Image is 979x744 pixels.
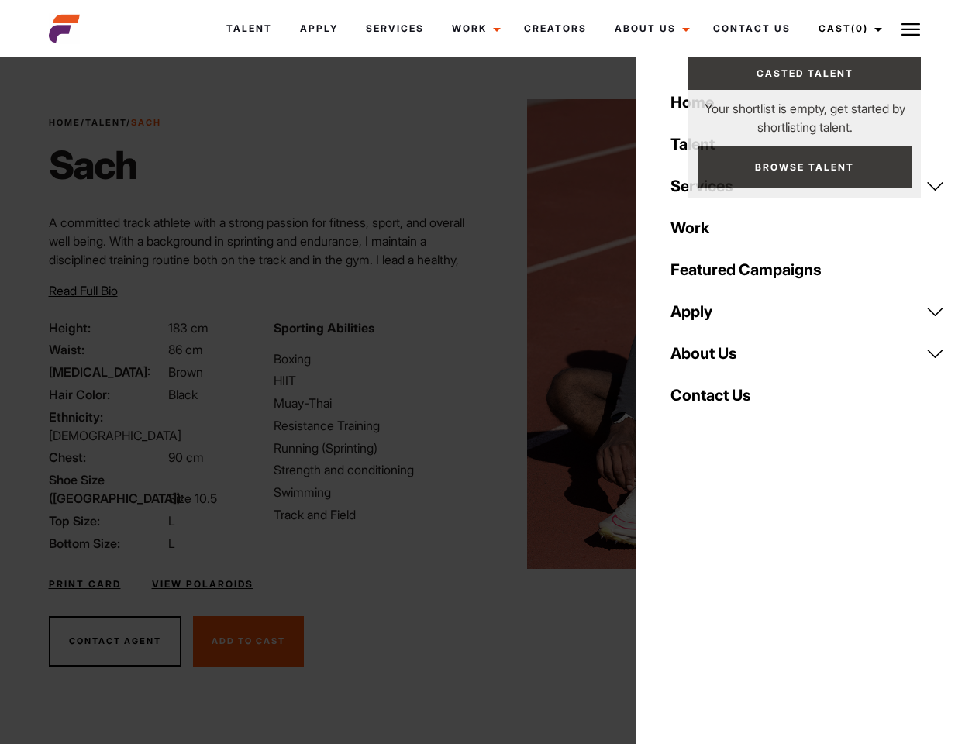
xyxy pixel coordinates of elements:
[168,387,198,402] span: Black
[510,8,601,50] a: Creators
[274,460,480,479] li: Strength and conditioning
[661,374,954,416] a: Contact Us
[212,8,286,50] a: Talent
[168,342,203,357] span: 86 cm
[131,117,161,128] strong: Sach
[49,385,165,404] span: Hair Color:
[168,513,175,529] span: L
[698,146,912,188] a: Browse Talent
[49,428,181,443] span: [DEMOGRAPHIC_DATA]
[49,408,165,426] span: Ethnicity:
[661,332,954,374] a: About Us
[661,123,954,165] a: Talent
[49,577,121,591] a: Print Card
[274,505,480,524] li: Track and Field
[49,13,80,44] img: cropped-aefm-brand-fav-22-square.png
[49,281,118,300] button: Read Full Bio
[661,207,954,249] a: Work
[49,319,165,337] span: Height:
[49,363,165,381] span: [MEDICAL_DATA]:
[274,439,480,457] li: Running (Sprinting)
[688,57,921,90] a: Casted Talent
[168,364,203,380] span: Brown
[805,8,891,50] a: Cast(0)
[168,536,175,551] span: L
[49,511,165,530] span: Top Size:
[49,470,165,508] span: Shoe Size ([GEOGRAPHIC_DATA]):
[49,213,481,306] p: A committed track athlete with a strong passion for fitness, sport, and overall well being. With ...
[286,8,352,50] a: Apply
[438,8,510,50] a: Work
[168,320,209,336] span: 183 cm
[699,8,805,50] a: Contact Us
[49,116,161,129] span: / /
[661,81,954,123] a: Home
[274,416,480,435] li: Resistance Training
[661,291,954,332] a: Apply
[661,249,954,291] a: Featured Campaigns
[49,142,161,188] h1: Sach
[352,8,438,50] a: Services
[49,616,181,667] button: Contact Agent
[168,449,204,465] span: 90 cm
[193,616,304,667] button: Add To Cast
[49,283,118,298] span: Read Full Bio
[152,577,253,591] a: View Polaroids
[49,340,165,359] span: Waist:
[49,534,165,553] span: Bottom Size:
[274,371,480,390] li: HIIT
[661,165,954,207] a: Services
[274,320,374,336] strong: Sporting Abilities
[901,20,920,39] img: Burger icon
[212,635,285,646] span: Add To Cast
[49,448,165,467] span: Chest:
[274,394,480,412] li: Muay-Thai
[274,350,480,368] li: Boxing
[688,90,921,136] p: Your shortlist is empty, get started by shortlisting talent.
[85,117,126,128] a: Talent
[851,22,868,34] span: (0)
[274,483,480,501] li: Swimming
[601,8,699,50] a: About Us
[49,117,81,128] a: Home
[168,491,217,506] span: Size 10.5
